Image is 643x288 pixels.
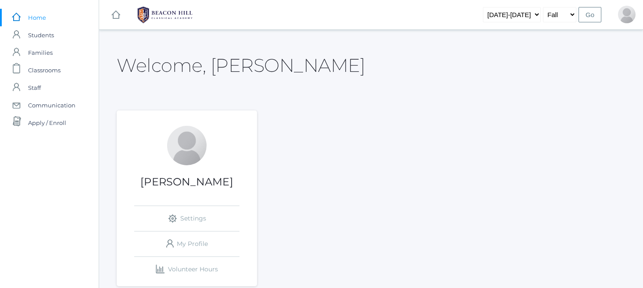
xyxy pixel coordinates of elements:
a: Settings [134,206,239,231]
div: Jaimie Watson [618,6,636,23]
img: BHCALogos-05-308ed15e86a5a0abce9b8dd61676a3503ac9727e845dece92d48e8588c001991.png [132,4,198,26]
h2: Welcome, [PERSON_NAME] [117,55,365,75]
span: Classrooms [28,61,61,79]
span: Staff [28,79,41,96]
span: Home [28,9,46,26]
h1: [PERSON_NAME] [117,176,257,188]
a: My Profile [134,231,239,256]
div: Jaimie Watson [167,126,207,165]
input: Go [579,7,601,22]
span: Communication [28,96,75,114]
span: Students [28,26,54,44]
span: Families [28,44,53,61]
span: Apply / Enroll [28,114,66,132]
a: Volunteer Hours [134,257,239,282]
